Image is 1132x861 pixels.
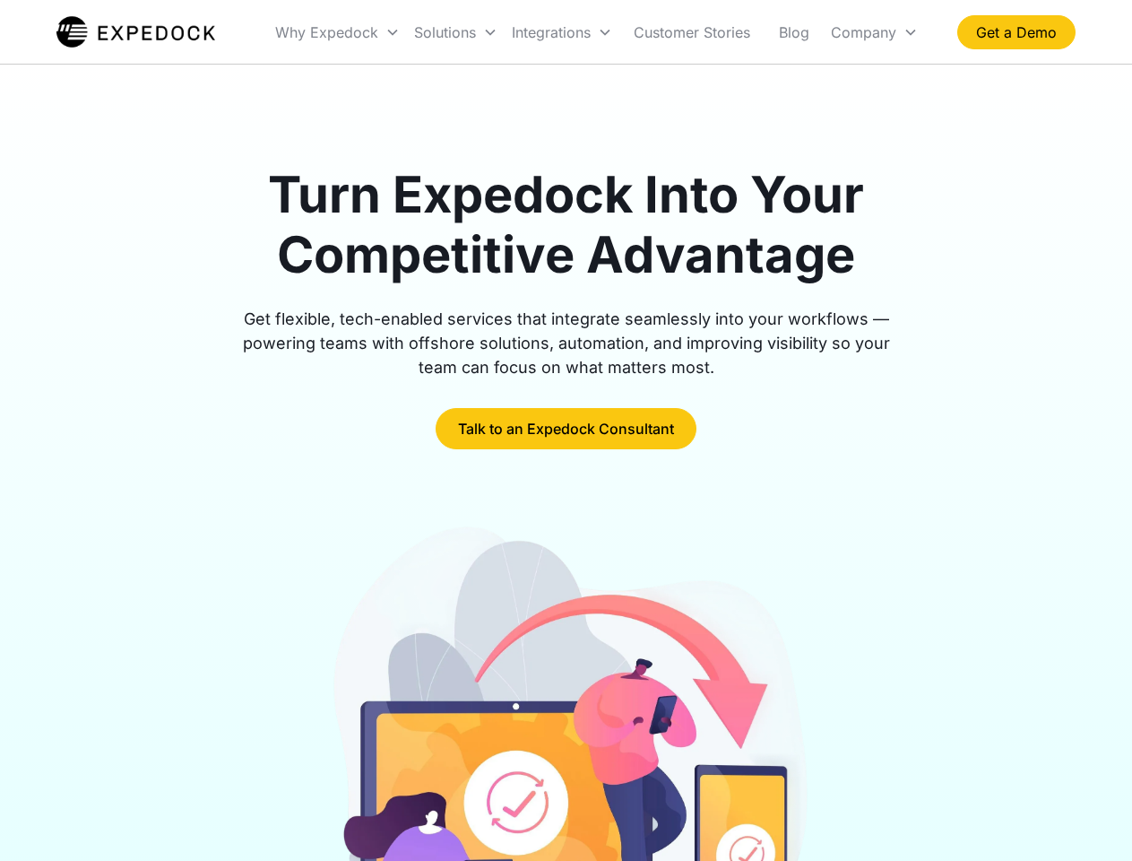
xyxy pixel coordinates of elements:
[436,408,696,449] a: Talk to an Expedock Consultant
[222,165,911,285] h1: Turn Expedock Into Your Competitive Advantage
[268,2,407,63] div: Why Expedock
[56,14,215,50] img: Expedock Logo
[824,2,925,63] div: Company
[765,2,824,63] a: Blog
[831,23,896,41] div: Company
[56,14,215,50] a: home
[222,307,911,379] div: Get flexible, tech-enabled services that integrate seamlessly into your workflows — powering team...
[275,23,378,41] div: Why Expedock
[1042,775,1132,861] iframe: Chat Widget
[414,23,476,41] div: Solutions
[619,2,765,63] a: Customer Stories
[505,2,619,63] div: Integrations
[957,15,1076,49] a: Get a Demo
[407,2,505,63] div: Solutions
[512,23,591,41] div: Integrations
